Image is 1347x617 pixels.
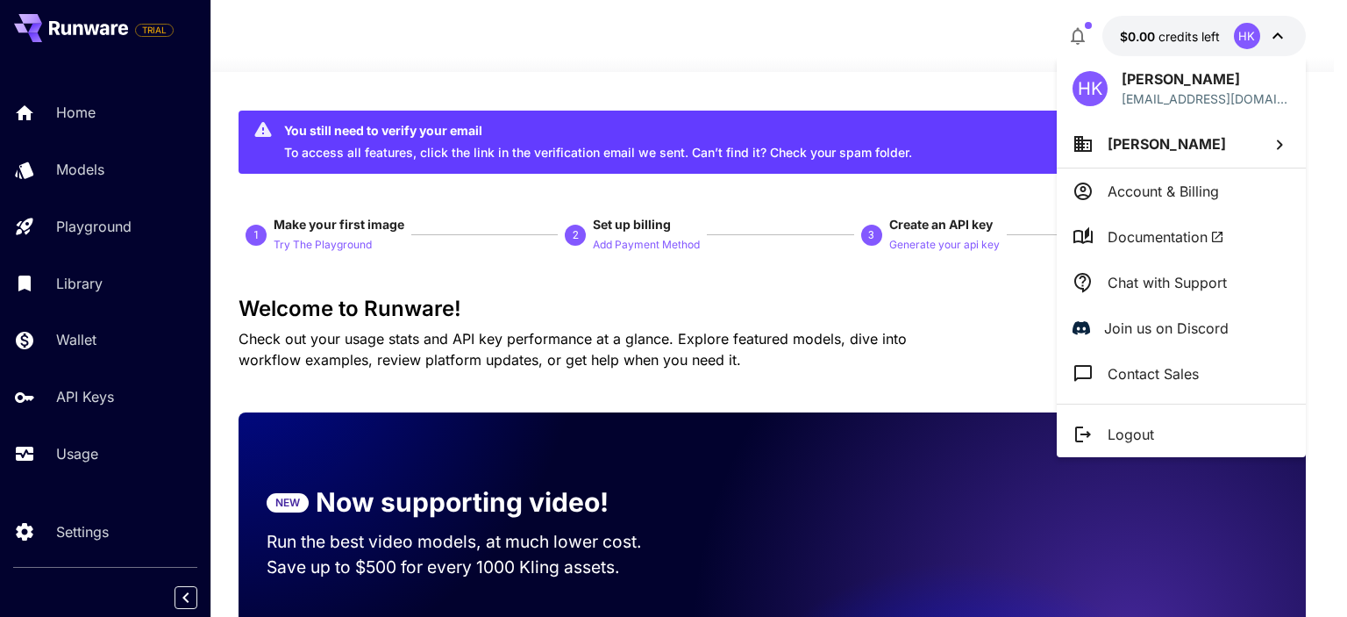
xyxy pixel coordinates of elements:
p: Contact Sales [1108,363,1199,384]
span: [PERSON_NAME] [1108,135,1226,153]
p: [PERSON_NAME] [1122,68,1290,90]
div: HK [1073,71,1108,106]
button: [PERSON_NAME] [1057,120,1306,168]
p: Join us on Discord [1104,318,1229,339]
span: Documentation [1108,226,1224,248]
p: Chat with Support [1108,272,1227,293]
p: [EMAIL_ADDRESS][DOMAIN_NAME] [1122,90,1290,108]
p: Account & Billing [1108,181,1219,202]
div: harinikumaravelu2005@gmail.com [1122,90,1290,108]
p: Logout [1108,424,1154,445]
